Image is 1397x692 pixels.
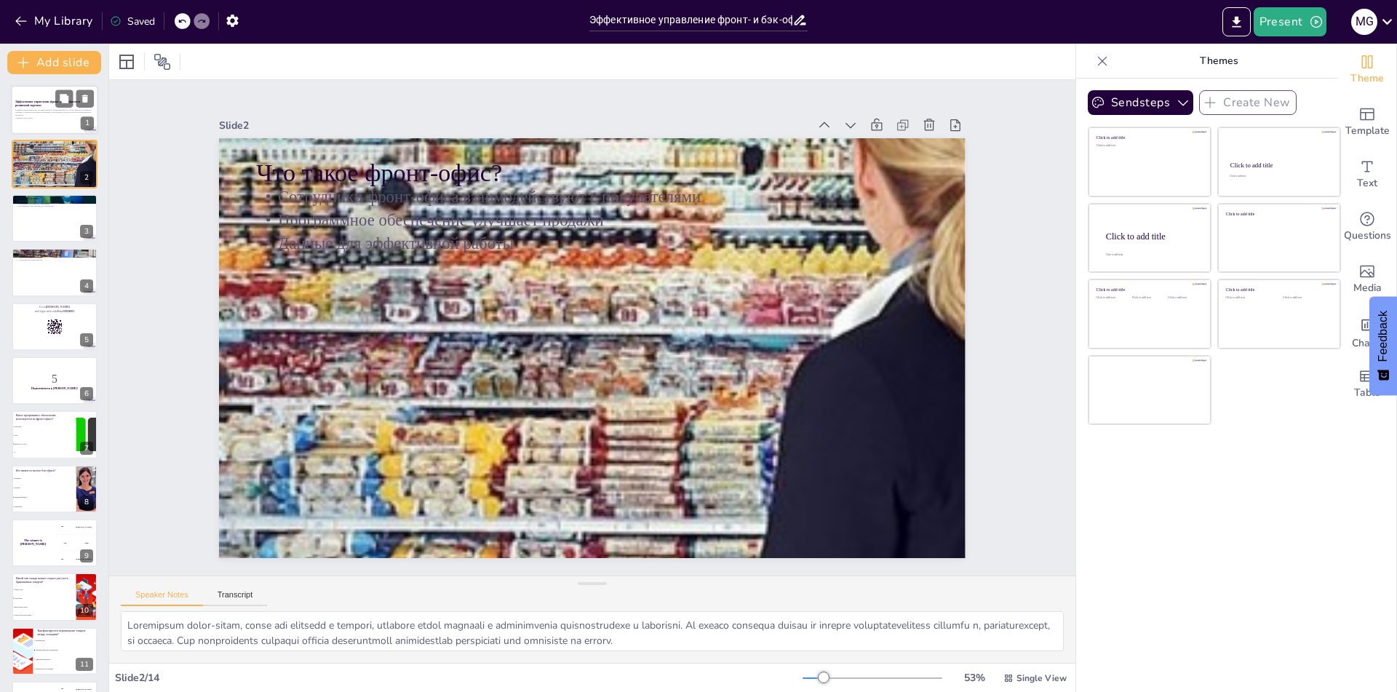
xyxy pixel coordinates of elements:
div: 10 [76,604,93,617]
span: Feedback [1377,311,1390,362]
button: Transcript [203,590,268,606]
span: Владельцы бизнеса [14,496,75,498]
button: Sendsteps [1088,90,1193,115]
p: Что такое фронт-офис? [240,122,912,227]
p: Сотрудники фронт-офиса взаимодействуют с покупателями [16,146,93,148]
div: https://cdn.sendsteps.com/images/logo/sendsteps_logo_white.pnghttps://cdn.sendsteps.com/images/lo... [12,357,97,405]
div: Click to add text [1283,296,1329,300]
div: Jaap [84,542,88,544]
button: M G [1351,7,1377,36]
div: Slide 2 / 14 [115,671,803,685]
div: 6 [80,387,93,400]
div: 7 [80,442,93,455]
div: 1 [81,117,94,130]
button: Create New [1199,90,1297,115]
div: Click to add text [1168,296,1201,300]
textarea: Loremipsum dolor-sitam, conse adi elitsedd e tempori, utlabore etdol magnaali e adminimvenia quis... [121,611,1064,651]
span: Template [1345,123,1390,139]
button: Export to PowerPoint [1222,7,1251,36]
div: Add images, graphics, shapes or video [1338,253,1396,306]
button: Speaker Notes [121,590,203,606]
p: В данной презентации мы обсудим важность управления фронт- и бэк-офисом в розничной торговле, а т... [15,108,94,116]
p: Не видимые для клиентов сотрудники [16,202,93,205]
span: Виртуальный склад [14,605,75,607]
div: Change the overall theme [1338,44,1396,96]
div: https://cdn.sendsteps.com/images/logo/sendsteps_logo_white.pnghttps://cdn.sendsteps.com/images/lo... [12,248,97,296]
span: Theme [1350,71,1384,87]
p: Программное обеспечение улучшает продажи [246,174,916,269]
div: 11 [76,658,93,671]
span: Продавцы [14,477,75,479]
span: Charts [1352,335,1382,351]
p: Данные для эффективной работы [16,151,93,154]
div: Click to add title [1230,162,1327,169]
div: Click to add text [1132,296,1165,300]
div: 9 [80,549,93,562]
strong: [DOMAIN_NAME] [46,306,70,309]
p: Что такое фронт-офис? [16,142,93,146]
span: Table [1354,385,1380,401]
span: Media [1353,280,1382,296]
strong: Подготовьтесь к [PERSON_NAME]! [31,387,78,390]
div: 53 % [957,671,992,685]
strong: Эффективное управление фронт- и бэк-офисом в розничной торговле [15,100,80,107]
p: Данные для эффективной работы [248,196,918,291]
div: Click to add text [1226,296,1272,300]
p: Программное обеспечение улучшает продажи [16,148,93,151]
button: Duplicate Slide [55,90,73,107]
p: Сотрудники фронт-офиса взаимодействуют с покупателями [243,151,913,245]
div: Click to add body [1106,253,1198,256]
p: 5 [16,371,93,387]
p: and login with code [16,309,93,313]
div: Click to add title [1096,287,1201,293]
span: Склад брака [14,597,75,598]
div: Add a table [1338,358,1396,410]
div: Click to add title [1096,135,1201,140]
h4: The winner is [PERSON_NAME] [12,539,55,546]
div: Slide 2 [199,97,786,173]
p: Go to [16,305,93,309]
span: Общий склад [14,589,75,590]
div: Layout [115,50,138,73]
div: 2 [80,171,93,184]
div: https://cdn.sendsteps.com/images/logo/sendsteps_logo_white.pnghttps://cdn.sendsteps.com/images/lo... [11,85,98,135]
div: 4 [80,279,93,293]
span: Position [154,53,171,71]
p: Как фиксируется перемещение товаров между складами? [37,629,93,637]
span: Указывая местоположение [36,668,97,669]
div: Click to add title [1106,231,1199,241]
div: Click to add title [1226,287,1330,293]
input: Insert title [589,9,792,31]
span: Указывая причины передвижения [36,649,97,651]
span: Questions [1344,228,1391,244]
p: Управление товарными запасами [16,254,93,257]
div: 8 [12,465,97,513]
span: Склад готовой продукции [14,614,75,616]
div: Click to add text [1096,296,1129,300]
div: [PERSON_NAME] [76,558,91,560]
div: 7 [12,410,97,458]
button: Feedback - Show survey [1369,296,1397,395]
div: Add text boxes [1338,148,1396,201]
div: M G [1351,9,1377,35]
div: 11 [12,627,97,675]
p: Что такое бэк-офис? [16,196,93,201]
div: https://cdn.sendsteps.com/images/logo/sendsteps_logo_white.pnghttps://cdn.sendsteps.com/images/lo... [12,140,97,188]
div: Add charts and graphs [1338,306,1396,358]
div: 3 [80,225,93,238]
span: [PERSON_NAME] [14,443,75,445]
button: My Library [11,9,99,33]
div: 100 [55,519,97,535]
p: Кто является частью бэк-офиса? [16,468,72,472]
div: Click to add text [1096,144,1201,148]
span: МойСклад [14,426,75,427]
button: Add slide [7,51,101,74]
p: Программное обеспечение МойСклад [16,250,93,255]
div: Saved [110,15,155,28]
span: Кассиры [14,487,75,488]
p: Аналитические инструменты [16,259,93,262]
div: https://cdn.sendsteps.com/images/logo/sendsteps_logo_white.pnghttps://cdn.sendsteps.com/images/lo... [12,303,97,351]
button: Delete Slide [76,90,94,107]
div: 200 [55,535,97,551]
div: 10 [12,573,97,621]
